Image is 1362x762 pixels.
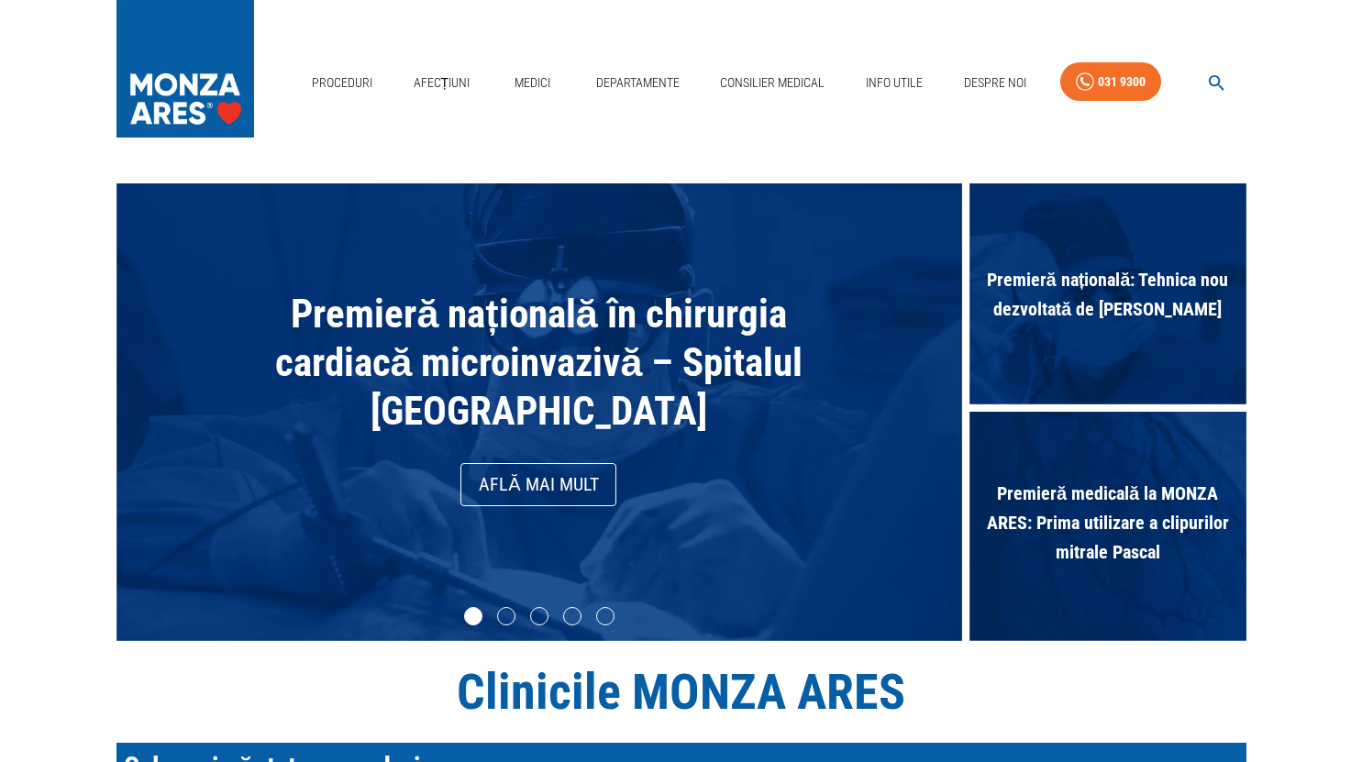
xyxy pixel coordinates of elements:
[1060,62,1161,102] a: 031 9300
[589,64,687,102] a: Departamente
[497,607,515,625] li: slide item 2
[563,607,581,625] li: slide item 4
[969,412,1246,640] div: Premieră medicală la MONZA ARES: Prima utilizare a clipurilor mitrale Pascal
[858,64,930,102] a: Info Utile
[596,607,615,625] li: slide item 5
[530,607,548,625] li: slide item 3
[460,463,616,506] a: Află mai mult
[713,64,832,102] a: Consilier Medical
[116,663,1246,721] h1: Clinicile MONZA ARES
[969,469,1246,576] span: Premieră medicală la MONZA ARES: Prima utilizare a clipurilor mitrale Pascal
[969,183,1246,412] div: Premieră națională: Tehnica nou dezvoltată de [PERSON_NAME]
[406,64,478,102] a: Afecțiuni
[504,64,562,102] a: Medici
[275,291,803,434] span: Premieră națională în chirurgia cardiacă microinvazivă – Spitalul [GEOGRAPHIC_DATA]
[969,256,1246,333] span: Premieră națională: Tehnica nou dezvoltată de [PERSON_NAME]
[957,64,1034,102] a: Despre Noi
[464,607,482,625] li: slide item 1
[305,64,380,102] a: Proceduri
[1098,71,1146,94] div: 031 9300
